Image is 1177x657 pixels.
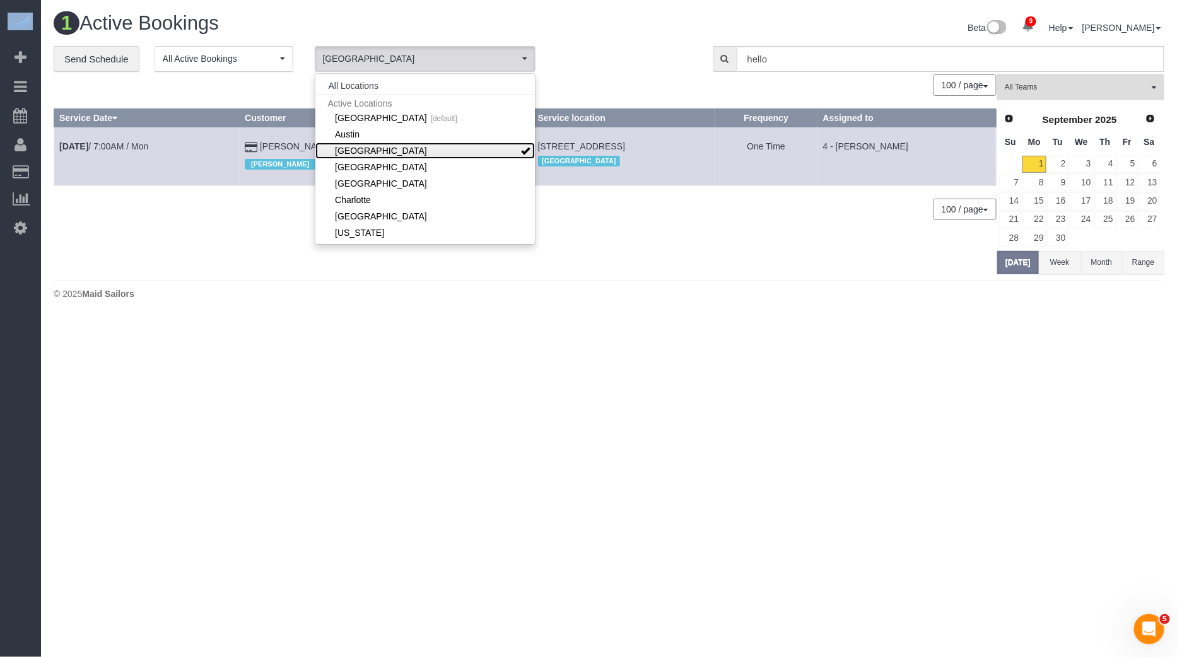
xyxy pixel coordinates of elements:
[315,95,535,112] span: Active Locations
[315,175,535,192] li: Brooklyn
[538,156,621,166] span: [GEOGRAPHIC_DATA]
[1144,137,1155,147] span: Saturday
[1016,13,1040,40] a: 9
[817,109,996,127] th: Assigned to
[1082,23,1161,33] a: [PERSON_NAME]
[8,13,33,30] img: Automaid Logo
[315,46,536,72] ol: Boston
[260,141,429,151] a: [PERSON_NAME] (EDGE Realty Advisors)
[1000,174,1021,191] a: 7
[315,142,535,159] li: Boston
[1139,211,1160,228] a: 27
[1053,137,1063,147] span: Tuesday
[240,109,533,127] th: Customer
[1160,614,1170,624] span: 5
[1000,110,1018,128] a: Prev
[715,127,817,185] td: Frequency
[532,109,715,127] th: Service location
[315,110,535,126] li: Manhattan
[1028,137,1041,147] span: Monday
[1081,251,1123,274] button: Month
[1069,174,1093,191] a: 10
[315,208,535,224] li: Denver
[1026,16,1036,26] span: 9
[1000,211,1021,228] a: 21
[315,208,535,224] a: [GEOGRAPHIC_DATA]
[1096,114,1117,125] span: 2025
[1022,192,1046,209] a: 15
[1005,82,1149,93] span: All Teams
[1069,211,1093,228] a: 24
[323,52,519,65] span: [GEOGRAPHIC_DATA]
[54,109,240,127] th: Service Date
[54,46,139,73] a: Send Schedule
[934,74,997,96] nav: Pagination navigation
[1000,192,1021,209] a: 14
[59,141,88,151] b: [DATE]
[1069,156,1093,173] a: 3
[54,13,600,34] h1: Active Bookings
[54,288,1164,300] div: © 2025
[1069,192,1093,209] a: 17
[155,46,293,72] button: All Active Bookings
[1004,113,1014,124] span: Prev
[1075,137,1088,147] span: Wednesday
[1039,251,1080,274] button: Week
[315,159,535,175] li: Bronx
[538,153,710,169] div: Location
[1022,174,1046,191] a: 8
[59,141,148,151] a: [DATE]/ 7:00AM / Mon
[1145,113,1156,124] span: Next
[968,23,1007,33] a: Beta
[1000,230,1021,247] a: 28
[538,141,625,151] span: [STREET_ADDRESS]
[427,114,457,123] small: [default]
[1123,251,1164,274] button: Range
[1117,174,1138,191] a: 12
[245,143,257,152] i: Credit Card Payment
[737,46,1164,72] input: Enter the first 3 letters of the name to search
[532,127,715,185] td: Service location
[817,127,996,185] td: Assigned to
[1100,137,1111,147] span: Thursday
[1048,156,1069,173] a: 2
[315,77,392,95] button: All Locations
[315,192,535,208] a: Charlotte
[986,20,1007,37] img: New interface
[1095,192,1116,209] a: 18
[315,110,535,126] a: [GEOGRAPHIC_DATA]
[315,159,535,175] a: [GEOGRAPHIC_DATA]
[1048,211,1069,228] a: 23
[1139,192,1160,209] a: 20
[315,224,535,241] li: New Jersey
[315,224,535,241] a: [US_STATE]
[54,127,240,185] td: Schedule date
[1022,156,1046,173] a: 1
[1134,614,1164,644] iframe: Intercom live chat
[54,11,79,35] span: 1
[1095,211,1116,228] a: 25
[1022,211,1046,228] a: 22
[315,46,536,72] button: [GEOGRAPHIC_DATA]
[934,199,997,220] button: 100 / page
[1048,230,1069,247] a: 30
[1049,23,1074,33] a: Help
[245,159,315,169] span: [PERSON_NAME]
[1022,230,1046,247] a: 29
[163,52,277,65] span: All Active Bookings
[315,142,535,159] a: [GEOGRAPHIC_DATA]
[1117,156,1138,173] a: 5
[1043,114,1093,125] span: September
[240,127,533,185] td: Customer
[1095,156,1116,173] a: 4
[1139,156,1160,173] a: 6
[1095,174,1116,191] a: 11
[82,289,134,299] strong: Maid Sailors
[997,74,1164,94] ol: All Teams
[1142,110,1159,128] a: Next
[1123,137,1132,147] span: Friday
[1117,211,1138,228] a: 26
[315,126,535,142] a: Austin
